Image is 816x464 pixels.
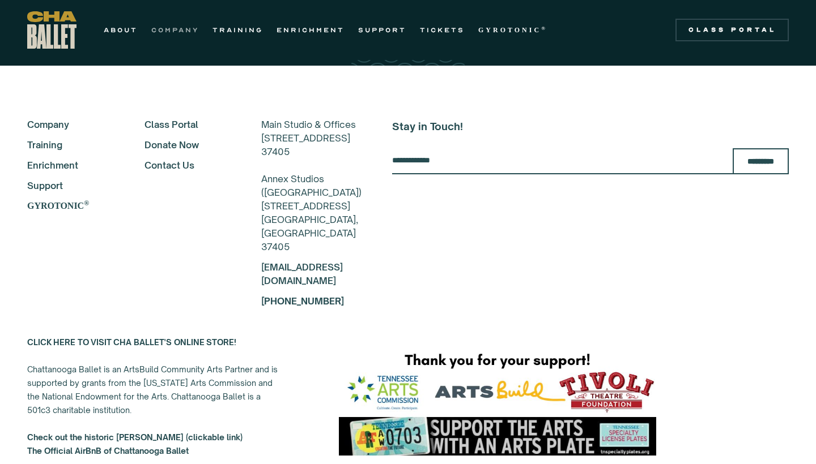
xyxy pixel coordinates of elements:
a: COMPANY [151,23,199,37]
sup: ® [84,199,89,207]
form: Email Form [392,148,789,174]
a: Contact Us [144,158,231,172]
a: Check out the historic [PERSON_NAME] (clickable link) [27,432,243,442]
a: Company [27,118,114,131]
a: [EMAIL_ADDRESS][DOMAIN_NAME] [261,261,343,286]
a: home [27,11,76,49]
a: ENRICHMENT [277,23,345,37]
a: Training [27,138,114,152]
a: GYROTONIC® [478,23,547,37]
strong: GYROTONIC [478,26,541,34]
strong: The Official AirBnB of Chattanooga Ballet [27,446,189,456]
a: TICKETS [420,23,465,37]
h5: Stay in Touch! [392,118,789,135]
div: Class Portal [682,25,782,35]
a: Class Portal [675,19,789,41]
a: Support [27,179,114,192]
strong: GYROTONIC [27,201,84,210]
div: Main Studio & Offices [STREET_ADDRESS] 37405 Annex Studios ([GEOGRAPHIC_DATA]) [STREET_ADDRESS] [... [261,118,362,254]
a: Donate Now [144,138,231,152]
a: SUPPORT [358,23,406,37]
a: Class Portal [144,118,231,131]
a: Enrichment [27,158,114,172]
a: ABOUT [104,23,138,37]
div: Chattanooga Ballet is an ArtsBuild Community Arts Partner and is supported by grants from the [US... [27,336,282,458]
a: [PHONE_NUMBER] [261,295,344,307]
a: CLICK HERE TO VISIT CHA BALLET'S ONLINE STORE! [27,337,236,347]
a: TRAINING [212,23,263,37]
a: GYROTONIC® [27,199,114,213]
sup: ® [541,25,547,31]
